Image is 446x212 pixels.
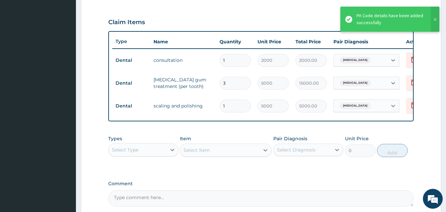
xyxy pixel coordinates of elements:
[357,12,425,26] div: PA Code details have been added successfully
[112,54,150,66] td: Dental
[38,64,91,131] span: We're online!
[340,80,371,86] span: [MEDICAL_DATA]
[150,73,216,93] td: [MEDICAL_DATA] gum treatment (per tooth)
[277,147,316,153] div: Select Diagnosis
[330,35,403,48] th: Pair Diagnosis
[345,135,369,142] label: Unit Price
[340,103,371,109] span: [MEDICAL_DATA]
[112,77,150,89] td: Dental
[216,35,254,48] th: Quantity
[403,35,436,48] th: Actions
[150,54,216,67] td: consultation
[34,37,111,46] div: Chat with us now
[180,135,191,142] label: Item
[112,35,150,48] th: Type
[273,135,307,142] label: Pair Diagnosis
[108,19,145,26] h3: Claim Items
[112,100,150,112] td: Dental
[150,99,216,112] td: scaling and polishing
[292,35,330,48] th: Total Price
[108,3,124,19] div: Minimize live chat window
[340,57,371,64] span: [MEDICAL_DATA]
[254,35,292,48] th: Unit Price
[377,144,408,157] button: Add
[108,181,414,187] label: Comment
[12,33,27,50] img: d_794563401_company_1708531726252_794563401
[150,35,216,48] th: Name
[3,142,126,165] textarea: Type your message and hit 'Enter'
[108,136,122,142] label: Types
[112,147,138,153] div: Select Type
